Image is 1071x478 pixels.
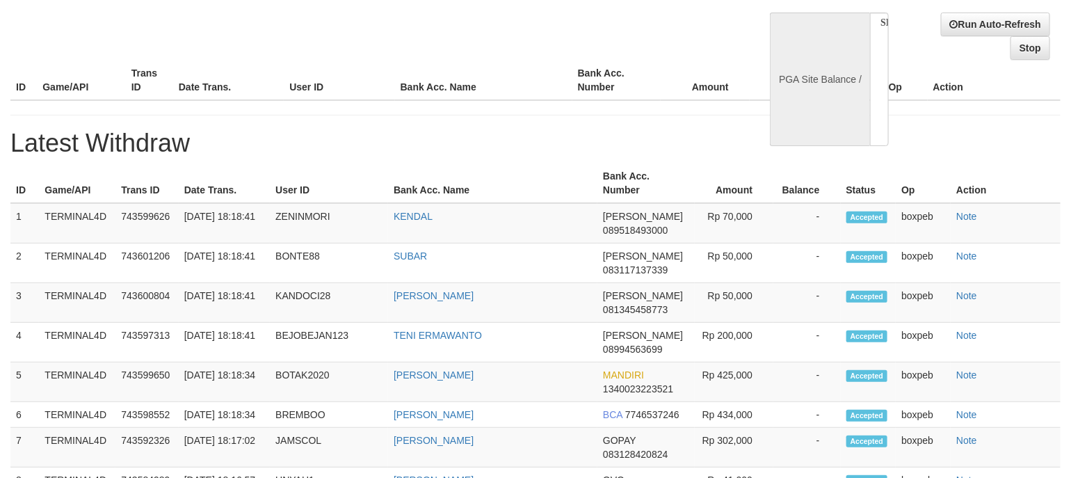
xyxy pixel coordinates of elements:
th: Balance [773,164,840,203]
td: - [773,203,840,244]
a: KENDAL [394,211,433,222]
td: 3 [10,283,39,323]
td: boxpeb [896,428,951,468]
span: Accepted [846,291,888,303]
td: 6 [10,402,39,428]
a: SUBAR [394,250,427,262]
span: GOPAY [603,435,636,446]
span: Accepted [846,436,888,447]
th: Status [841,164,896,203]
th: Op [883,61,928,100]
td: TERMINAL4D [39,244,115,283]
a: Note [956,290,977,301]
th: Trans ID [126,61,173,100]
th: Bank Acc. Name [388,164,597,203]
a: TENI ERMAWANTO [394,330,482,341]
span: Accepted [846,410,888,422]
td: BOTAK2020 [270,363,388,402]
td: boxpeb [896,283,951,323]
td: [DATE] 18:18:41 [179,283,270,323]
td: 743598552 [115,402,178,428]
th: Date Trans. [179,164,270,203]
td: TERMINAL4D [39,203,115,244]
th: Bank Acc. Number [572,61,661,100]
td: boxpeb [896,244,951,283]
td: TERMINAL4D [39,363,115,402]
td: boxpeb [896,323,951,363]
span: Accepted [846,251,888,263]
td: 743599626 [115,203,178,244]
th: Game/API [39,164,115,203]
span: MANDIRI [603,369,644,381]
td: 1 [10,203,39,244]
td: 743592326 [115,428,178,468]
td: Rp 50,000 [695,283,774,323]
td: Rp 434,000 [695,402,774,428]
span: Accepted [846,212,888,223]
td: TERMINAL4D [39,428,115,468]
td: 743600804 [115,283,178,323]
a: Note [956,409,977,420]
td: JAMSCOL [270,428,388,468]
td: - [773,244,840,283]
td: TERMINAL4D [39,283,115,323]
td: BONTE88 [270,244,388,283]
th: Game/API [37,61,126,100]
span: [PERSON_NAME] [603,250,683,262]
span: [PERSON_NAME] [603,211,683,222]
td: [DATE] 18:18:41 [179,203,270,244]
span: Accepted [846,370,888,382]
th: Balance [750,61,831,100]
td: 4 [10,323,39,363]
td: 743597313 [115,323,178,363]
td: Rp 50,000 [695,244,774,283]
a: Note [956,369,977,381]
a: [PERSON_NAME] [394,369,474,381]
td: 743601206 [115,244,178,283]
a: [PERSON_NAME] [394,290,474,301]
a: Stop [1010,36,1050,60]
td: boxpeb [896,402,951,428]
td: BREMBOO [270,402,388,428]
td: TERMINAL4D [39,323,115,363]
td: 5 [10,363,39,402]
th: ID [10,61,37,100]
td: [DATE] 18:18:41 [179,244,270,283]
td: Rp 70,000 [695,203,774,244]
th: Op [896,164,951,203]
a: Run Auto-Refresh [941,13,1050,36]
a: Note [956,435,977,446]
a: Note [956,250,977,262]
td: boxpeb [896,363,951,402]
td: KANDOCI28 [270,283,388,323]
a: [PERSON_NAME] [394,435,474,446]
td: 7 [10,428,39,468]
span: 089518493000 [603,225,668,236]
td: - [773,323,840,363]
span: [PERSON_NAME] [603,330,683,341]
th: Bank Acc. Number [597,164,695,203]
th: ID [10,164,39,203]
th: Amount [661,61,750,100]
th: User ID [270,164,388,203]
td: 2 [10,244,39,283]
a: [PERSON_NAME] [394,409,474,420]
a: Note [956,330,977,341]
span: 7746537246 [625,409,679,420]
span: [PERSON_NAME] [603,290,683,301]
th: Trans ID [115,164,178,203]
td: boxpeb [896,203,951,244]
td: - [773,402,840,428]
a: Note [956,211,977,222]
td: - [773,363,840,402]
span: 1340023223521 [603,383,673,395]
th: User ID [284,61,394,100]
td: - [773,428,840,468]
h1: Latest Withdraw [10,129,1061,157]
td: BEJOBEJAN123 [270,323,388,363]
div: PGA Site Balance / [770,13,870,147]
td: [DATE] 18:17:02 [179,428,270,468]
span: Accepted [846,330,888,342]
th: Date Trans. [173,61,284,100]
th: Amount [695,164,774,203]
